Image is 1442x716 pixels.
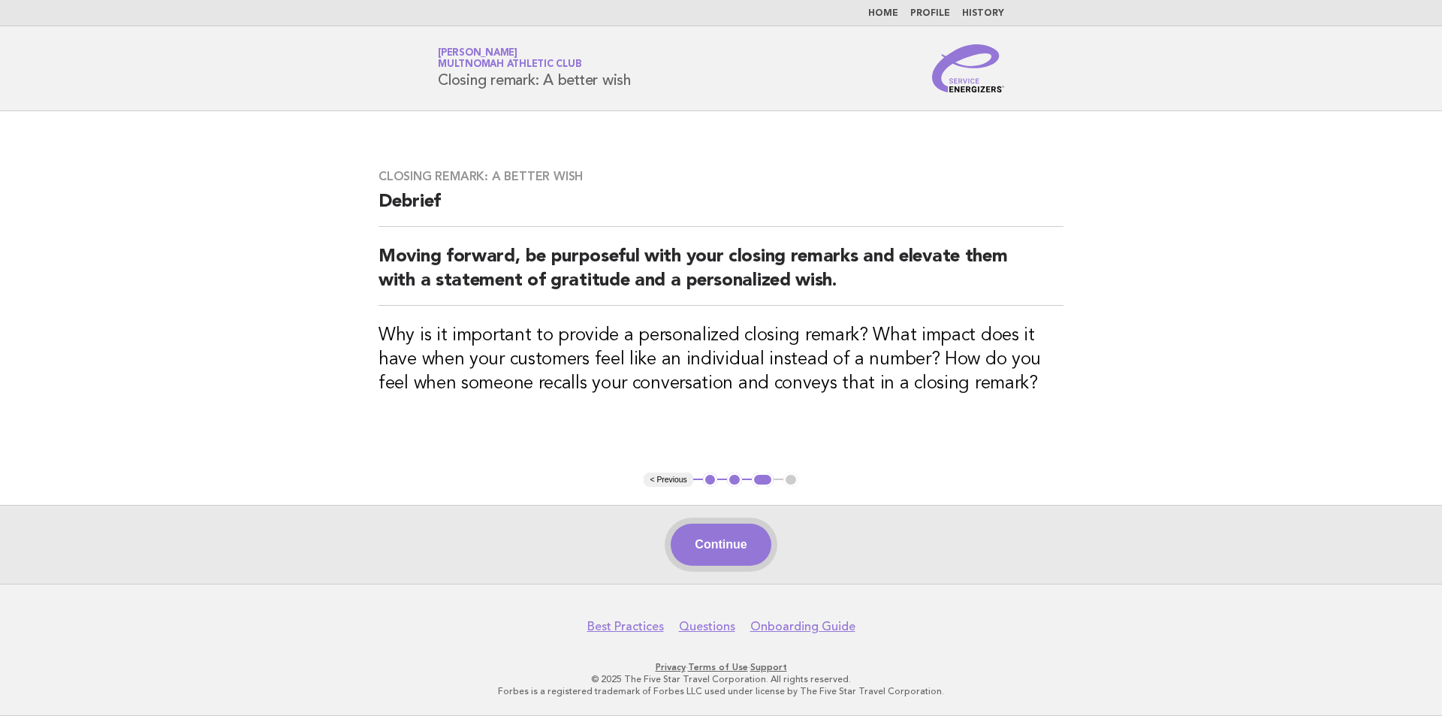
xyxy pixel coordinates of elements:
p: · · [261,661,1181,673]
a: Onboarding Guide [750,619,855,634]
a: Questions [679,619,735,634]
a: Profile [910,9,950,18]
button: 3 [752,473,774,488]
a: Terms of Use [688,662,748,672]
img: Service Energizers [932,44,1004,92]
h1: Closing remark: A better wish [438,49,631,88]
h2: Debrief [379,190,1063,227]
button: < Previous [644,473,692,488]
button: 2 [727,473,742,488]
a: Home [868,9,898,18]
button: 1 [703,473,718,488]
h2: Moving forward, be purposeful with your closing remarks and elevate them with a statement of grat... [379,245,1063,306]
a: Best Practices [587,619,664,634]
p: Forbes is a registered trademark of Forbes LLC used under license by The Five Star Travel Corpora... [261,685,1181,697]
a: Support [750,662,787,672]
a: History [962,9,1004,18]
a: Privacy [656,662,686,672]
span: Multnomah Athletic Club [438,60,581,70]
p: © 2025 The Five Star Travel Corporation. All rights reserved. [261,673,1181,685]
button: Continue [671,524,771,566]
h3: Closing remark: A better wish [379,169,1063,184]
h3: Why is it important to provide a personalized closing remark? What impact does it have when your ... [379,324,1063,396]
a: [PERSON_NAME]Multnomah Athletic Club [438,48,581,69]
